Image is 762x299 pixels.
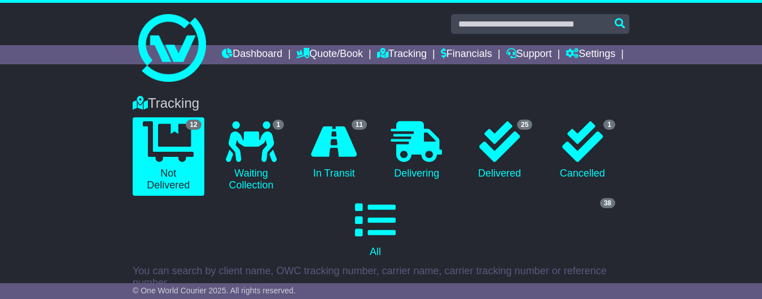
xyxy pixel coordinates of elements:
p: You can search by client name, OWC tracking number, carrier name, carrier tracking number or refe... [133,265,629,289]
span: 11 [352,120,367,130]
a: 38 All [133,196,618,262]
a: Support [506,45,552,64]
span: 38 [600,198,615,208]
a: 1 Waiting Collection [216,117,287,196]
span: 25 [517,120,532,130]
span: 1 [603,120,615,130]
a: Dashboard [222,45,282,64]
span: 1 [273,120,284,130]
a: Quote/Book [296,45,363,64]
a: Settings [566,45,615,64]
a: 11 In Transit [298,117,370,184]
a: 12 Not Delivered [133,117,204,196]
div: Tracking [127,95,635,112]
span: © One World Courier 2025. All rights reserved. [133,286,296,295]
a: Tracking [377,45,427,64]
a: Financials [441,45,492,64]
a: 1 Cancelled [546,117,618,184]
a: Delivering [381,117,453,184]
a: 25 Delivered [464,117,536,184]
span: 12 [186,120,201,130]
